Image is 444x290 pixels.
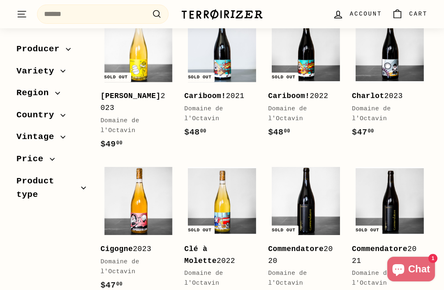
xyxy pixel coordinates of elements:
[184,245,217,265] b: Clé à Molette
[116,281,123,287] sup: 00
[185,226,215,235] div: Sold out
[100,257,168,277] div: Domaine de l'Octavin
[16,150,87,172] button: Price
[100,281,123,290] span: $47
[184,90,252,102] div: 2021
[16,84,87,106] button: Region
[184,243,252,267] div: 2022
[268,104,335,124] div: Domaine de l'Octavin
[268,92,310,100] b: Cariboom!
[328,2,387,26] a: Account
[16,130,60,144] span: Vintage
[268,245,324,253] b: Commendatore
[352,226,382,235] div: Sold out
[100,11,176,159] a: Sold out [PERSON_NAME]2023Domaine de l'Octavin
[352,243,419,267] div: 2021
[268,226,298,235] div: Sold out
[16,106,87,128] button: Country
[268,90,335,102] div: 2022
[184,269,252,288] div: Domaine de l'Octavin
[352,11,428,148] a: Charlot2023Domaine de l'Octavin
[16,128,87,150] button: Vintage
[100,90,168,114] div: 2023
[268,11,344,148] a: Sold out Cariboom!2022Domaine de l'Octavin
[409,9,428,18] span: Cart
[16,40,87,62] button: Producer
[284,128,290,134] sup: 00
[16,86,55,100] span: Region
[16,152,50,166] span: Price
[268,73,298,82] div: Sold out
[352,269,419,288] div: Domaine de l'Octavin
[184,128,206,137] span: $48
[184,11,260,148] a: Sold out Cariboom!2021Domaine de l'Octavin
[268,269,335,288] div: Domaine de l'Octavin
[268,128,290,137] span: $48
[100,245,133,253] b: Cigogne
[16,108,60,122] span: Country
[268,243,335,267] div: 2020
[350,9,382,18] span: Account
[352,92,384,100] b: Charlot
[387,2,432,26] a: Cart
[16,174,81,202] span: Product type
[184,92,226,100] b: Cariboom!
[352,245,407,253] b: Commendatore
[184,104,252,124] div: Domaine de l'Octavin
[116,140,123,146] sup: 00
[16,42,66,56] span: Producer
[100,92,160,100] b: [PERSON_NAME]
[16,64,60,78] span: Variety
[352,104,419,124] div: Domaine de l'Octavin
[16,62,87,84] button: Variety
[185,73,215,82] div: Sold out
[100,116,168,136] div: Domaine de l'Octavin
[100,243,168,255] div: 2023
[352,128,374,137] span: $47
[352,90,419,102] div: 2023
[101,73,131,82] div: Sold out
[385,257,437,283] inbox-online-store-chat: Shopify online store chat
[16,172,87,208] button: Product type
[200,128,206,134] sup: 00
[100,139,123,149] span: $49
[368,128,374,134] sup: 00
